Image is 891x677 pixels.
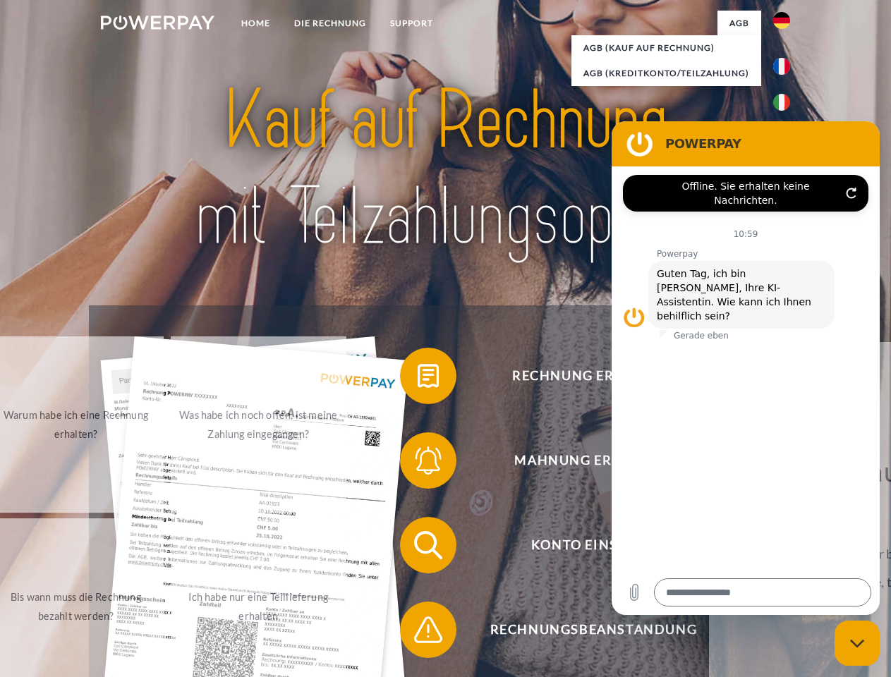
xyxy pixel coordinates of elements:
a: AGB (Kreditkonto/Teilzahlung) [571,61,761,86]
a: Home [229,11,282,36]
img: it [773,94,790,111]
iframe: Schaltfläche zum Öffnen des Messaging-Fensters; Konversation läuft [835,621,880,666]
img: de [773,12,790,29]
a: agb [717,11,761,36]
div: Ich habe nur eine Teillieferung erhalten [179,587,338,626]
button: Konto einsehen [400,517,767,573]
a: AGB (Kauf auf Rechnung) [571,35,761,61]
span: Konto einsehen [420,517,766,573]
button: Rechnungsbeanstandung [400,602,767,658]
img: fr [773,58,790,75]
img: qb_search.svg [411,527,446,563]
img: title-powerpay_de.svg [135,68,756,270]
a: Was habe ich noch offen, ist meine Zahlung eingegangen? [171,336,346,513]
div: Was habe ich noch offen, ist meine Zahlung eingegangen? [179,405,338,444]
img: logo-powerpay-white.svg [101,16,214,30]
a: DIE RECHNUNG [282,11,378,36]
img: qb_warning.svg [411,612,446,647]
span: Rechnungsbeanstandung [420,602,766,658]
a: SUPPORT [378,11,445,36]
iframe: Messaging-Fenster [612,121,880,615]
